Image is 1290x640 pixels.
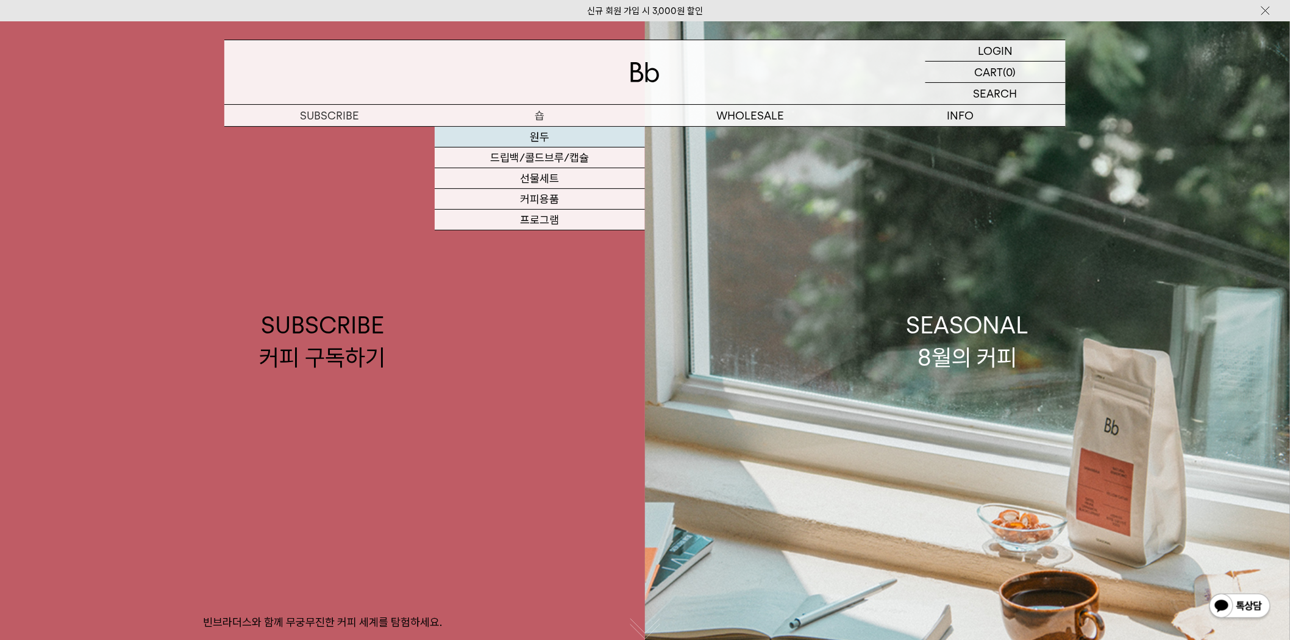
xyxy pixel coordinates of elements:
[435,127,645,148] a: 원두
[1208,592,1272,622] img: 카카오톡 채널 1:1 채팅 버튼
[224,105,435,126] a: SUBSCRIBE
[974,83,1017,104] p: SEARCH
[435,168,645,189] a: 선물세트
[435,148,645,168] a: 드립백/콜드브루/캡슐
[630,62,660,82] img: 로고
[925,62,1066,83] a: CART (0)
[1003,62,1016,82] p: (0)
[435,189,645,210] a: 커피용품
[260,309,386,374] div: SUBSCRIBE 커피 구독하기
[975,62,1003,82] p: CART
[435,210,645,230] a: 프로그램
[645,105,855,126] p: WHOLESALE
[855,105,1066,126] p: INFO
[435,105,645,126] a: 숍
[978,40,1013,61] p: LOGIN
[925,40,1066,62] a: LOGIN
[906,309,1029,374] div: SEASONAL 8월의 커피
[587,5,703,16] a: 신규 회원 가입 시 3,000원 할인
